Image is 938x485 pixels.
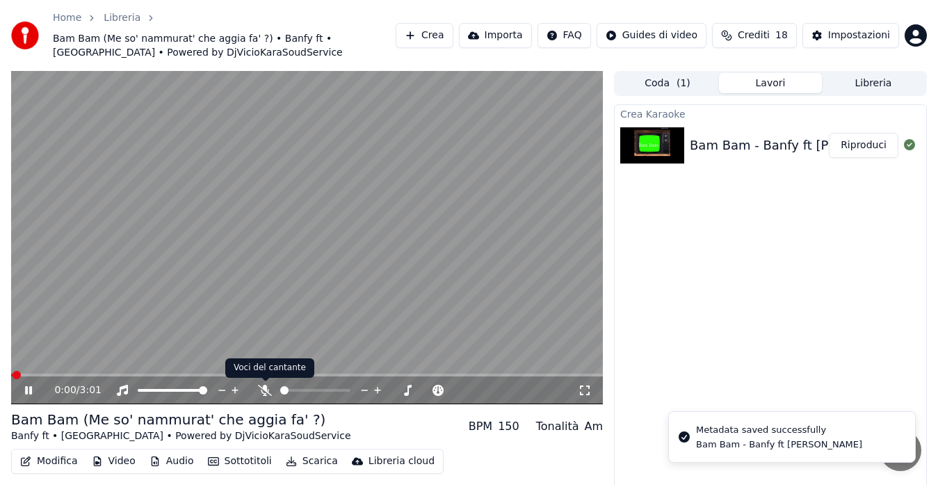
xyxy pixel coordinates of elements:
[53,11,81,25] a: Home
[829,133,898,158] button: Riproduci
[677,77,690,90] span: ( 1 )
[53,32,396,60] span: Bam Bam (Me so' nammurat' che aggia fa' ?) • Banfy ft • [GEOGRAPHIC_DATA] • Powered by DjVicioKar...
[104,11,140,25] a: Libreria
[54,383,88,397] div: /
[828,29,890,42] div: Impostazioni
[459,23,532,48] button: Importa
[536,418,579,435] div: Tonalità
[690,136,920,155] div: Bam Bam - Banfy ft [PERSON_NAME]
[802,23,899,48] button: Impostazioni
[696,438,862,451] div: Bam Bam - Banfy ft [PERSON_NAME]
[86,452,141,471] button: Video
[469,418,492,435] div: BPM
[202,452,277,471] button: Sottotitoli
[615,105,926,122] div: Crea Karaoke
[822,73,925,93] button: Libreria
[584,418,603,435] div: Am
[225,358,314,378] div: Voci del cantante
[498,418,519,435] div: 150
[15,452,83,471] button: Modifica
[719,73,822,93] button: Lavori
[775,29,788,42] span: 18
[738,29,770,42] span: Crediti
[80,383,102,397] span: 3:01
[53,11,396,60] nav: breadcrumb
[11,429,351,443] div: Banfy ft • [GEOGRAPHIC_DATA] • Powered by DjVicioKaraSoudService
[54,383,76,397] span: 0:00
[11,410,351,429] div: Bam Bam (Me so' nammurat' che aggia fa' ?)
[11,22,39,49] img: youka
[696,423,862,437] div: Metadata saved successfully
[616,73,719,93] button: Coda
[396,23,453,48] button: Crea
[537,23,591,48] button: FAQ
[280,452,343,471] button: Scarica
[712,23,797,48] button: Crediti18
[144,452,200,471] button: Audio
[597,23,706,48] button: Guides di video
[369,454,435,468] div: Libreria cloud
